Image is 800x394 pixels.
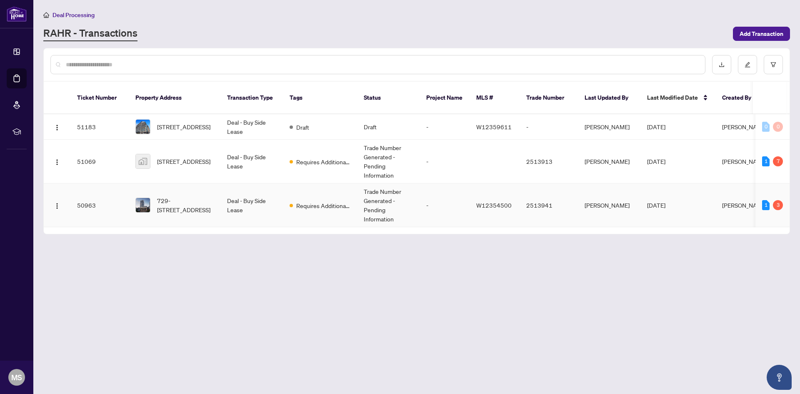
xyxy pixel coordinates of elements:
th: Status [357,82,420,114]
div: 1 [762,156,770,166]
span: Last Modified Date [647,93,698,102]
button: Open asap [767,365,792,390]
div: 0 [762,122,770,132]
td: 51183 [70,114,129,140]
td: [PERSON_NAME] [578,114,640,140]
button: edit [738,55,757,74]
td: - [420,140,470,183]
span: Deal Processing [52,11,95,19]
td: 2513941 [520,183,578,227]
span: download [719,62,725,68]
span: 729-[STREET_ADDRESS] [157,196,214,214]
td: Trade Number Generated - Pending Information [357,183,420,227]
button: download [712,55,731,74]
span: W12354500 [476,201,512,209]
th: Ticket Number [70,82,129,114]
span: Requires Additional Docs [296,157,350,166]
td: - [420,183,470,227]
td: 2513913 [520,140,578,183]
td: 50963 [70,183,129,227]
span: MS [11,371,22,383]
span: [PERSON_NAME] [722,123,767,130]
td: Draft [357,114,420,140]
button: Logo [50,120,64,133]
span: filter [770,62,776,68]
span: Draft [296,123,309,132]
button: Add Transaction [733,27,790,41]
th: Property Address [129,82,220,114]
span: [STREET_ADDRESS] [157,122,210,131]
th: MLS # [470,82,520,114]
span: [DATE] [647,201,665,209]
th: Last Modified Date [640,82,715,114]
td: Deal - Buy Side Lease [220,114,283,140]
th: Trade Number [520,82,578,114]
td: [PERSON_NAME] [578,183,640,227]
a: RAHR - Transactions [43,26,137,41]
span: home [43,12,49,18]
td: Deal - Buy Side Lease [220,140,283,183]
span: [DATE] [647,123,665,130]
button: Logo [50,198,64,212]
img: Logo [54,203,60,209]
button: filter [764,55,783,74]
th: Tags [283,82,357,114]
img: Logo [54,159,60,166]
th: Last Updated By [578,82,640,114]
th: Created By [715,82,765,114]
span: Requires Additional Docs [296,201,350,210]
div: 1 [762,200,770,210]
span: W12359611 [476,123,512,130]
span: [PERSON_NAME] [722,158,767,165]
img: logo [7,6,27,22]
th: Transaction Type [220,82,283,114]
div: 3 [773,200,783,210]
span: [DATE] [647,158,665,165]
img: thumbnail-img [136,154,150,168]
td: [PERSON_NAME] [578,140,640,183]
td: Trade Number Generated - Pending Information [357,140,420,183]
span: Add Transaction [740,27,783,40]
span: edit [745,62,750,68]
button: Logo [50,155,64,168]
span: [STREET_ADDRESS] [157,157,210,166]
img: thumbnail-img [136,120,150,134]
img: Logo [54,124,60,131]
th: Project Name [420,82,470,114]
img: thumbnail-img [136,198,150,212]
td: - [520,114,578,140]
td: Deal - Buy Side Lease [220,183,283,227]
div: 0 [773,122,783,132]
td: - [420,114,470,140]
div: 7 [773,156,783,166]
span: [PERSON_NAME] [722,201,767,209]
td: 51069 [70,140,129,183]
